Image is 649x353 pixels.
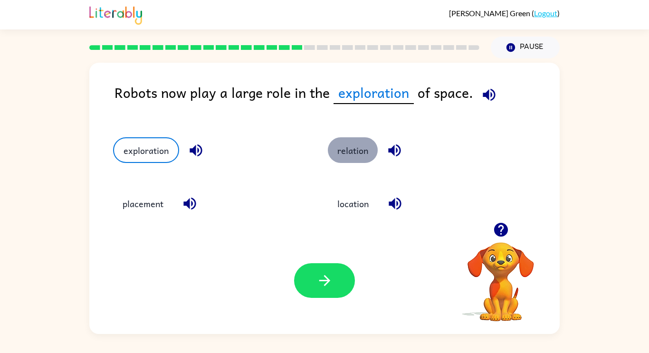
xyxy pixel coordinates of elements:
a: Logout [534,9,557,18]
div: ( ) [449,9,560,18]
div: Robots now play a large role in the of space. [115,82,560,118]
button: location [328,191,378,217]
button: Pause [491,37,560,58]
video: Your browser must support playing .mp4 files to use Literably. Please try using another browser. [453,228,548,323]
button: relation [328,137,378,163]
button: placement [113,191,173,217]
button: exploration [113,137,179,163]
img: Literably [89,4,142,25]
span: exploration [334,82,414,104]
span: [PERSON_NAME] Green [449,9,532,18]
